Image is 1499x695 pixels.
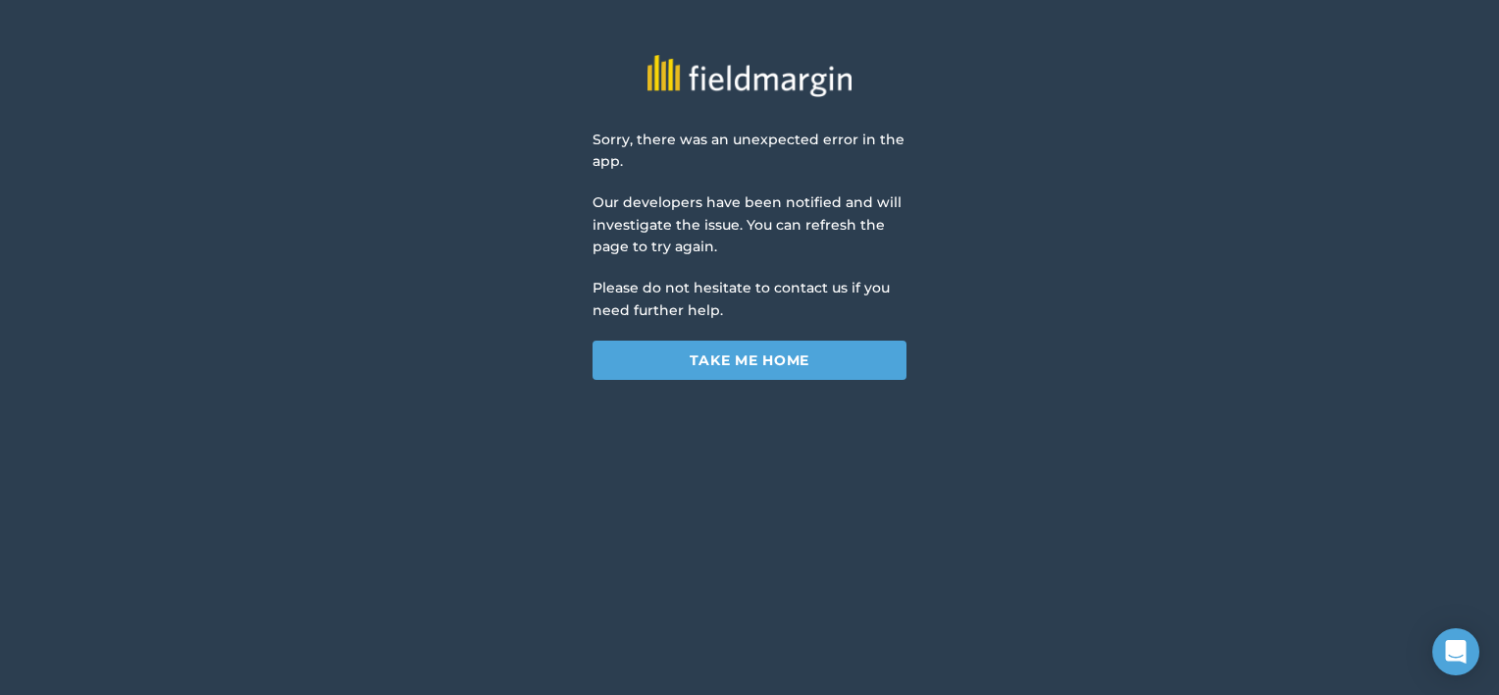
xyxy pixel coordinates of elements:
[647,55,852,97] img: fieldmargin logo
[593,341,906,380] a: Take me home
[593,277,906,321] p: Please do not hesitate to contact us if you need further help.
[1432,628,1479,675] div: Open Intercom Messenger
[593,191,906,257] p: Our developers have been notified and will investigate the issue. You can refresh the page to try...
[593,129,906,173] p: Sorry, there was an unexpected error in the app.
